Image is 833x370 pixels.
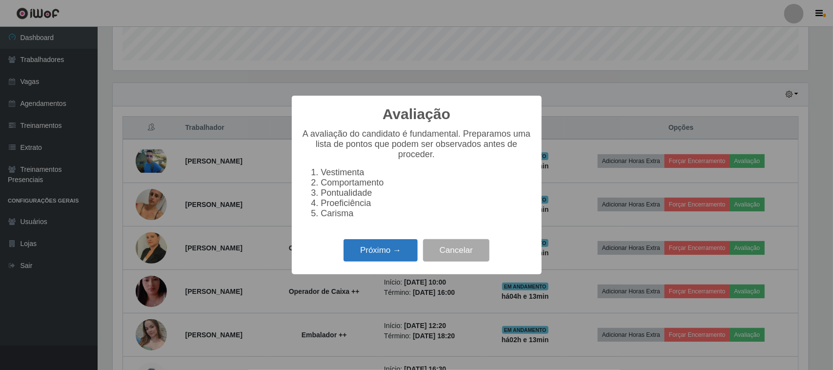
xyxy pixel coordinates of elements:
[383,105,450,123] h2: Avaliação
[344,239,418,262] button: Próximo →
[321,208,532,219] li: Carisma
[423,239,489,262] button: Cancelar
[321,188,532,198] li: Pontualidade
[302,129,532,160] p: A avaliação do candidato é fundamental. Preparamos uma lista de pontos que podem ser observados a...
[321,198,532,208] li: Proeficiência
[321,167,532,178] li: Vestimenta
[321,178,532,188] li: Comportamento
